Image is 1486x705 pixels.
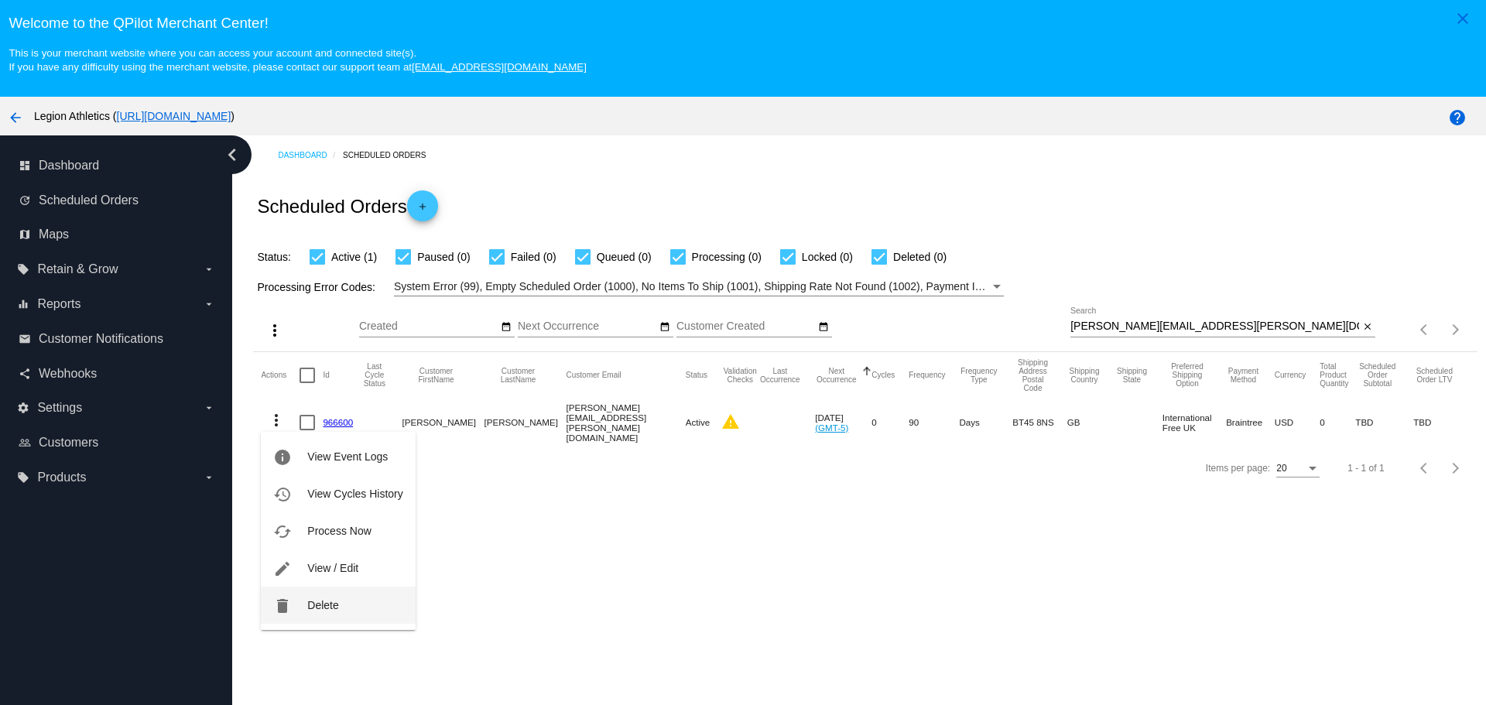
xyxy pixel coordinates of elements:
[307,450,388,463] span: View Event Logs
[273,560,292,578] mat-icon: edit
[273,448,292,467] mat-icon: info
[273,485,292,504] mat-icon: history
[307,599,338,611] span: Delete
[307,488,402,500] span: View Cycles History
[273,597,292,615] mat-icon: delete
[307,562,358,574] span: View / Edit
[307,525,371,537] span: Process Now
[273,522,292,541] mat-icon: cached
